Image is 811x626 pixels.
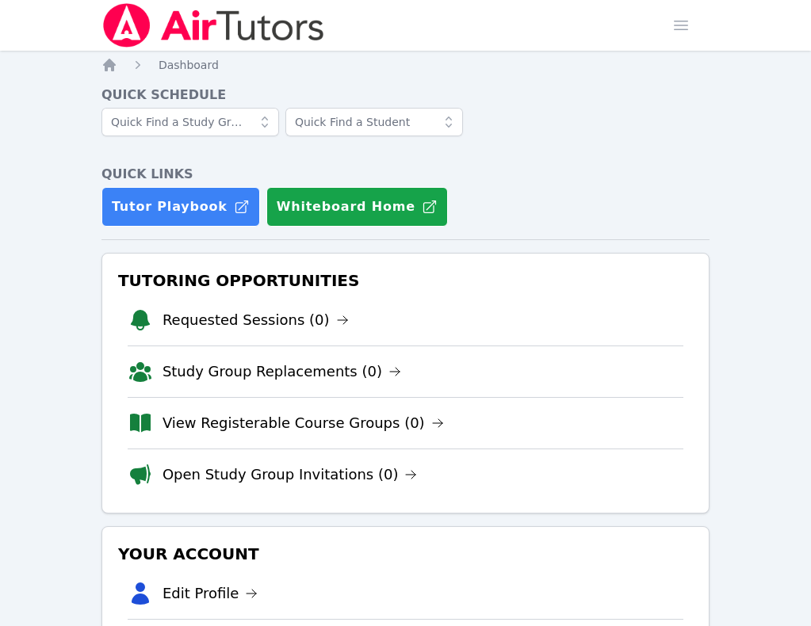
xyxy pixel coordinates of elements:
a: Requested Sessions (0) [163,309,349,331]
input: Quick Find a Study Group [101,108,279,136]
h4: Quick Links [101,165,710,184]
h4: Quick Schedule [101,86,710,105]
a: Edit Profile [163,582,258,605]
a: Dashboard [159,57,219,73]
nav: Breadcrumb [101,57,710,73]
input: Quick Find a Student [285,108,463,136]
img: Air Tutors [101,3,326,48]
a: Study Group Replacements (0) [163,361,401,383]
a: View Registerable Course Groups (0) [163,412,444,434]
button: Whiteboard Home [266,187,448,227]
a: Open Study Group Invitations (0) [163,464,418,486]
h3: Tutoring Opportunities [115,266,696,295]
span: Dashboard [159,59,219,71]
a: Tutor Playbook [101,187,260,227]
h3: Your Account [115,540,696,568]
